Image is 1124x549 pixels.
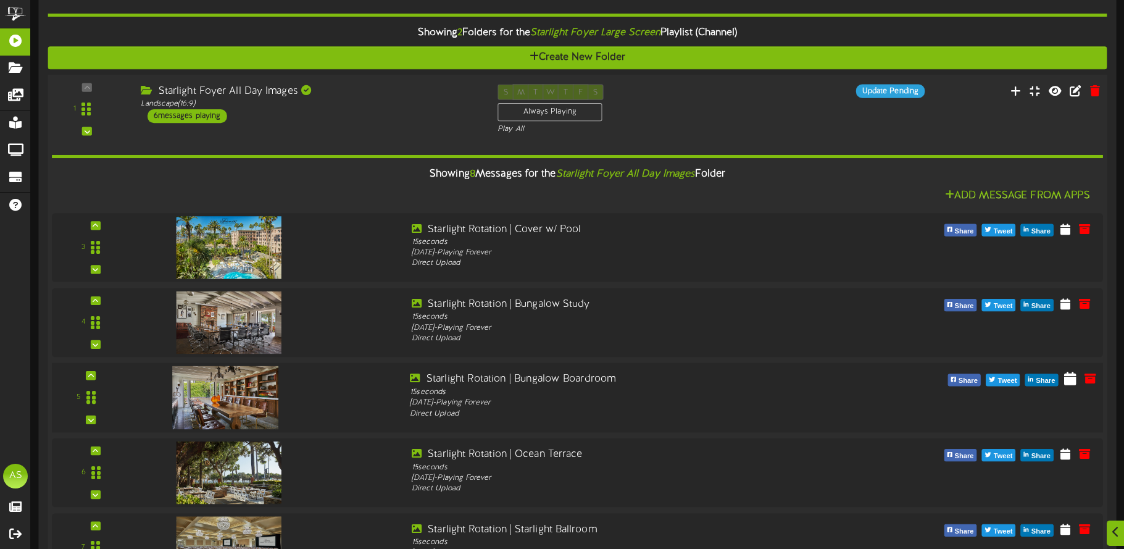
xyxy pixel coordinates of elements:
div: Starlight Rotation | Bungalow Boardroom [410,372,833,387]
span: Share [952,525,976,539]
span: Tweet [991,224,1015,238]
span: Share [1029,300,1053,313]
div: [DATE] - Playing Forever [412,472,831,483]
button: Tweet [982,224,1016,236]
span: Tweet [991,450,1015,463]
button: Share [944,449,976,461]
button: Tweet [982,449,1016,461]
div: Play All [497,124,746,135]
i: Starlight Foyer All Day Images [556,169,696,180]
img: 47bd5862-1e01-4c84-b42b-535e681f6bccstarlight-coverpage.jpg [176,216,281,279]
div: 6 messages playing [148,109,227,123]
button: Share [944,299,976,311]
div: 15 seconds [412,312,831,322]
span: Share [1029,224,1053,238]
span: Share [952,450,976,463]
div: 15 seconds [412,537,831,547]
button: Tweet [986,374,1020,386]
div: Showing Messages for the Folder [43,161,1112,188]
button: Add Message From Apps [941,188,1094,203]
span: Share [956,374,980,388]
div: Starlight Rotation | Cover w/ Pool [412,222,831,237]
span: 8 [470,169,475,180]
div: [DATE] - Playing Forever [410,398,833,409]
div: Starlight Rotation | Starlight Ballroom [412,522,831,537]
div: Direct Upload [412,333,831,343]
span: Share [952,224,976,238]
button: Tweet [982,299,1016,311]
div: Starlight Rotation | Ocean Terrace [412,448,831,462]
div: AS [3,464,28,488]
div: Landscape ( 16:9 ) [141,98,478,109]
span: Share [952,300,976,313]
div: 15 seconds [410,387,833,398]
span: Share [1033,374,1057,388]
img: e9644340-ea2c-41a8-ade6-30d314f2db53starlight-bungalowboardroom.jpg [172,366,278,429]
button: Share [1021,299,1054,311]
button: Share [947,374,981,386]
i: Starlight Foyer Large Screen [530,27,660,38]
div: Starlight Foyer All Day Images [141,84,478,98]
div: 15 seconds [412,237,831,247]
div: 15 seconds [412,462,831,472]
div: Always Playing [497,103,602,122]
div: [DATE] - Playing Forever [412,248,831,258]
div: Update Pending [856,84,925,98]
button: Share [944,224,976,236]
div: Direct Upload [412,258,831,269]
button: Share [944,524,976,537]
span: Tweet [991,300,1015,313]
button: Share [1021,449,1054,461]
div: 6 [81,467,86,478]
span: Share [1029,450,1053,463]
span: Tweet [991,525,1015,539]
span: Share [1029,525,1053,539]
span: 2 [457,27,462,38]
span: Tweet [995,374,1019,388]
button: Share [1021,524,1054,537]
img: f1987bbe-64f1-4693-b217-5de73227b18bstarlight-bungalowstudy.jpg [176,291,281,353]
div: Showing Folders for the Playlist (Channel) [38,20,1116,46]
div: Direct Upload [412,484,831,494]
div: Starlight Rotation | Bungalow Study [412,298,831,312]
button: Tweet [982,524,1016,537]
button: Share [1021,224,1054,236]
button: Create New Folder [48,46,1107,69]
img: 50e82d45-9db6-48c1-ae07-580daafeb8f1starlight-oceanterrace.jpg [176,442,281,504]
div: [DATE] - Playing Forever [412,322,831,333]
div: Direct Upload [410,408,833,419]
button: Share [1025,374,1059,386]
